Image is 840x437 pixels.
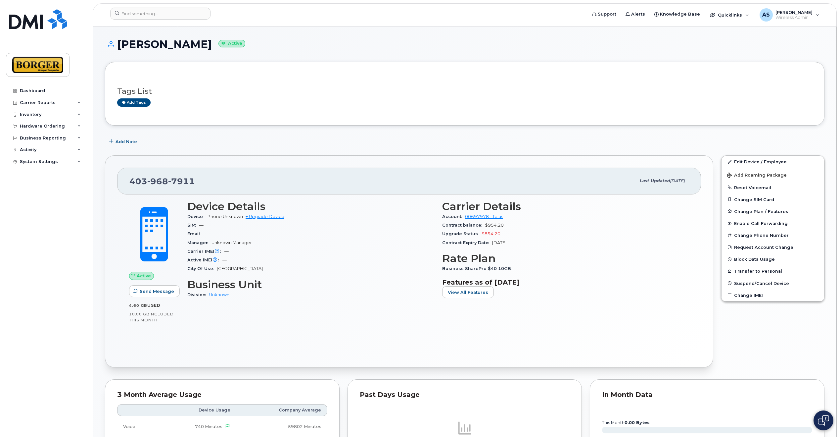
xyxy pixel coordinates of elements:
[116,138,137,145] span: Add Note
[187,249,224,254] span: Carrier IMEI
[442,278,689,286] h3: Features as of [DATE]
[105,136,143,147] button: Add Note
[168,176,195,186] span: 7911
[625,420,650,425] tspan: 0.00 Bytes
[722,277,824,289] button: Suspend/Cancel Device
[722,156,824,168] a: Edit Device / Employee
[140,288,174,295] span: Send Message
[465,214,503,219] a: 00697978 - Telus
[129,311,174,322] span: included this month
[117,87,812,95] h3: Tags List
[722,168,824,182] button: Add Roaming Package
[105,38,824,50] h1: [PERSON_NAME]
[187,240,211,245] span: Manager
[129,303,147,308] span: 4.60 GB
[117,392,327,398] div: 3 Month Average Usage
[204,231,208,236] span: —
[187,257,222,262] span: Active IMEI
[222,257,227,262] span: —
[722,182,824,193] button: Reset Voicemail
[722,205,824,217] button: Change Plan / Features
[722,229,824,241] button: Change Phone Number
[187,200,434,212] h3: Device Details
[818,415,829,426] img: Open chat
[217,266,263,271] span: [GEOGRAPHIC_DATA]
[187,266,217,271] span: City Of Use
[187,231,204,236] span: Email
[722,289,824,301] button: Change IMEI
[224,249,229,254] span: —
[129,312,150,316] span: 10.00 GB
[442,266,515,271] span: Business SharePro $40 10GB
[722,217,824,229] button: Enable Call Forwarding
[195,424,222,429] span: 740 Minutes
[187,292,209,297] span: Division
[442,200,689,212] h3: Carrier Details
[734,209,788,214] span: Change Plan / Features
[722,265,824,277] button: Transfer to Personal
[129,176,195,186] span: 403
[209,292,229,297] a: Unknown
[639,178,670,183] span: Last updated
[218,40,245,47] small: Active
[117,98,151,107] a: Add tags
[722,253,824,265] button: Block Data Usage
[442,214,465,219] span: Account
[734,221,788,226] span: Enable Call Forwarding
[482,231,500,236] span: $854.20
[137,273,151,279] span: Active
[187,214,207,219] span: Device
[602,392,812,398] div: In Month Data
[207,214,243,219] span: iPhone Unknown
[147,176,168,186] span: 968
[492,240,506,245] span: [DATE]
[129,285,180,297] button: Send Message
[727,173,787,179] span: Add Roaming Package
[442,252,689,264] h3: Rate Plan
[211,240,252,245] span: Unknown Manager
[236,404,327,416] th: Company Average
[734,281,789,286] span: Suspend/Cancel Device
[442,231,482,236] span: Upgrade Status
[722,241,824,253] button: Request Account Change
[722,193,824,205] button: Change SIM Card
[602,420,650,425] text: this month
[448,289,488,296] span: View All Features
[246,214,284,219] a: + Upgrade Device
[187,223,199,228] span: SIM
[158,404,236,416] th: Device Usage
[199,223,204,228] span: —
[442,223,485,228] span: Contract balance
[360,392,570,398] div: Past Days Usage
[670,178,685,183] span: [DATE]
[442,240,492,245] span: Contract Expiry Date
[147,303,161,308] span: used
[485,223,504,228] span: $954.20
[187,279,434,291] h3: Business Unit
[442,286,494,298] button: View All Features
